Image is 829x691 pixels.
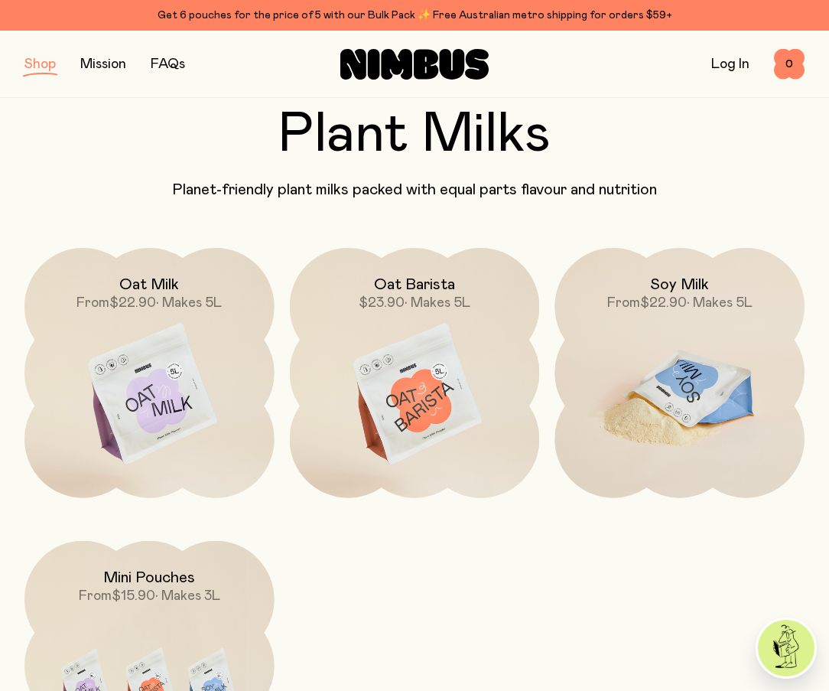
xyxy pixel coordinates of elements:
[359,296,405,310] span: $23.90
[103,569,195,587] h2: Mini Pouches
[76,296,109,310] span: From
[151,57,185,71] a: FAQs
[554,248,805,498] a: Soy MilkFrom$22.90• Makes 5L
[374,275,455,294] h2: Oat Barista
[711,57,749,71] a: Log In
[24,248,275,498] a: Oat MilkFrom$22.90• Makes 5L
[155,589,220,603] span: • Makes 3L
[607,296,640,310] span: From
[119,275,179,294] h2: Oat Milk
[640,296,687,310] span: $22.90
[80,57,126,71] a: Mission
[24,6,805,24] div: Get 6 pouches for the price of 5 with our Bulk Pack ✨ Free Australian metro shipping for orders $59+
[758,620,814,676] img: agent
[650,275,709,294] h2: Soy Milk
[687,296,753,310] span: • Makes 5L
[290,248,540,498] a: Oat Barista$23.90• Makes 5L
[156,296,222,310] span: • Makes 5L
[24,181,805,199] p: Planet-friendly plant milks packed with equal parts flavour and nutrition
[405,296,470,310] span: • Makes 5L
[109,296,156,310] span: $22.90
[24,107,805,162] h2: Plant Milks
[79,589,112,603] span: From
[774,49,805,80] button: 0
[112,589,155,603] span: $15.90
